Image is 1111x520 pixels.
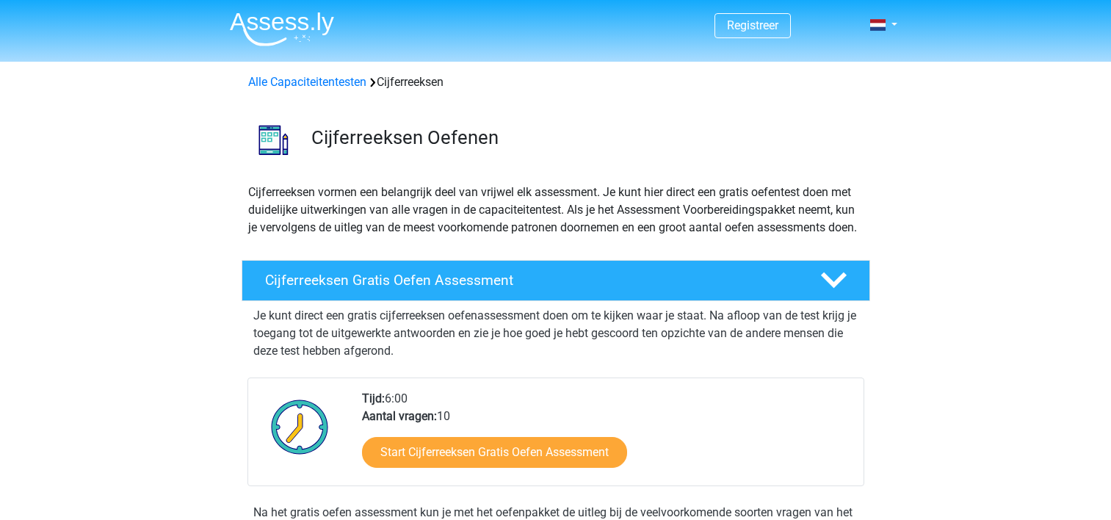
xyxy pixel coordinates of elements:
[236,260,876,301] a: Cijferreeksen Gratis Oefen Assessment
[351,390,863,485] div: 6:00 10
[248,75,366,89] a: Alle Capaciteitentesten
[265,272,797,289] h4: Cijferreeksen Gratis Oefen Assessment
[242,73,869,91] div: Cijferreeksen
[253,307,858,360] p: Je kunt direct een gratis cijferreeksen oefenassessment doen om te kijken waar je staat. Na afloo...
[230,12,334,46] img: Assessly
[362,391,385,405] b: Tijd:
[362,437,627,468] a: Start Cijferreeksen Gratis Oefen Assessment
[242,109,305,171] img: cijferreeksen
[311,126,858,149] h3: Cijferreeksen Oefenen
[727,18,778,32] a: Registreer
[248,184,864,236] p: Cijferreeksen vormen een belangrijk deel van vrijwel elk assessment. Je kunt hier direct een grat...
[362,409,437,423] b: Aantal vragen:
[263,390,337,463] img: Klok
